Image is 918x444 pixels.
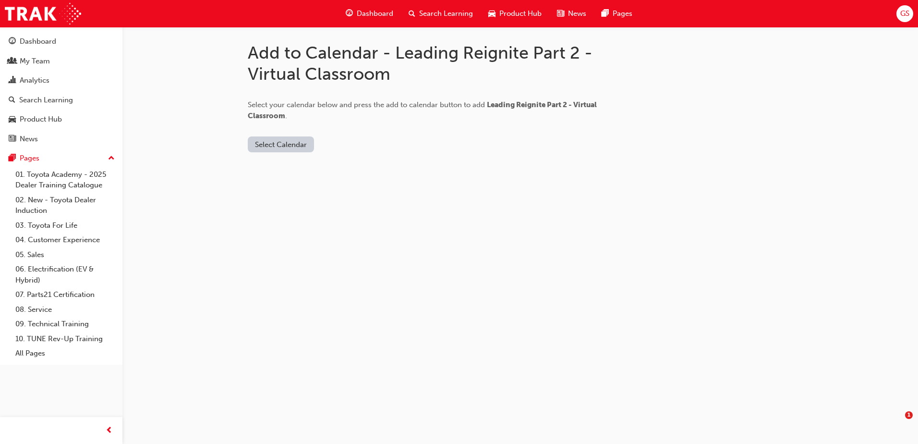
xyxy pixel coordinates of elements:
a: car-iconProduct Hub [481,4,549,24]
span: pages-icon [9,154,16,163]
a: 10. TUNE Rev-Up Training [12,332,119,346]
span: 1 [905,411,913,419]
div: Pages [20,153,39,164]
div: Dashboard [20,36,56,47]
a: My Team [4,52,119,70]
span: pages-icon [602,8,609,20]
span: prev-icon [106,425,113,437]
a: guage-iconDashboard [338,4,401,24]
a: search-iconSearch Learning [401,4,481,24]
a: Dashboard [4,33,119,50]
span: Product Hub [499,8,542,19]
div: Search Learning [19,95,73,106]
a: Analytics [4,72,119,89]
span: Leading Reignite Part 2 - Virtual Classroom [248,100,597,120]
a: 09. Technical Training [12,317,119,332]
a: Search Learning [4,91,119,109]
span: car-icon [488,8,495,20]
span: GS [900,8,909,19]
a: Product Hub [4,111,119,128]
button: DashboardMy TeamAnalyticsSearch LearningProduct HubNews [4,31,119,149]
a: pages-iconPages [594,4,640,24]
button: Pages [4,149,119,167]
span: News [568,8,586,19]
span: guage-icon [9,37,16,46]
a: 04. Customer Experience [12,233,119,247]
span: guage-icon [346,8,353,20]
iframe: Intercom live chat [885,411,908,434]
button: GS [896,5,913,22]
span: search-icon [409,8,415,20]
a: 06. Electrification (EV & Hybrid) [12,262,119,287]
span: Search Learning [419,8,473,19]
h1: Add to Calendar - Leading Reignite Part 2 - Virtual Classroom [248,42,632,84]
span: Pages [613,8,632,19]
a: 07. Parts21 Certification [12,287,119,302]
a: 02. New - Toyota Dealer Induction [12,193,119,218]
span: car-icon [9,115,16,124]
img: Trak [5,3,81,25]
span: search-icon [9,96,15,105]
div: My Team [20,56,50,67]
span: up-icon [108,152,115,165]
a: News [4,130,119,148]
div: Analytics [20,75,49,86]
span: news-icon [9,135,16,144]
a: 05. Sales [12,247,119,262]
a: 03. Toyota For Life [12,218,119,233]
a: 01. Toyota Academy - 2025 Dealer Training Catalogue [12,167,119,193]
button: Select Calendar [248,136,314,152]
span: chart-icon [9,76,16,85]
div: Product Hub [20,114,62,125]
span: news-icon [557,8,564,20]
a: 08. Service [12,302,119,317]
span: Dashboard [357,8,393,19]
a: news-iconNews [549,4,594,24]
span: people-icon [9,57,16,66]
span: Select your calendar below and press the add to calendar button to add . [248,100,597,120]
div: News [20,134,38,145]
a: All Pages [12,346,119,361]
